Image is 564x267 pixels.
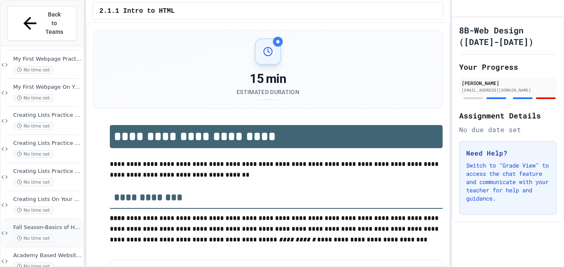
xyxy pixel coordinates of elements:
h1: 8B-Web Design ([DATE]-[DATE]) [459,24,557,47]
span: Academy Based Website Assignment [13,252,82,259]
span: My First Webpage On Your Own Asssignment [13,84,82,91]
p: Switch to "Grade View" to access the chat feature and communicate with your teacher for help and ... [466,161,550,203]
h3: Need Help? [466,148,550,158]
span: No time set [13,150,54,158]
span: Creating Lists Practice Assignment 1 [13,112,82,119]
h2: Assignment Details [459,110,557,121]
span: My First Webpage Practice with Tags [13,56,82,63]
span: No time set [13,178,54,186]
div: Estimated Duration [237,88,299,96]
div: [PERSON_NAME] [462,79,554,87]
span: No time set [13,234,54,242]
span: Creating Lists Practice Assignment 3 [13,168,82,175]
span: Creating Lists On Your Own Assignment [13,196,82,203]
span: Creating Lists Practice Assignment 2 [13,140,82,147]
span: No time set [13,206,54,214]
h2: Your Progress [459,61,557,73]
div: 15 min [237,71,299,86]
button: Back to Teams [7,6,77,41]
span: No time set [13,122,54,130]
span: No time set [13,94,54,102]
span: No time set [13,66,54,74]
span: Fall Season-Basics of HTML Web Page Assignment [13,224,82,231]
span: Back to Teams [45,10,64,36]
div: [EMAIL_ADDRESS][DOMAIN_NAME] [462,87,554,93]
div: No due date set [459,125,557,135]
span: 2.1.1 Intro to HTML [100,6,175,16]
